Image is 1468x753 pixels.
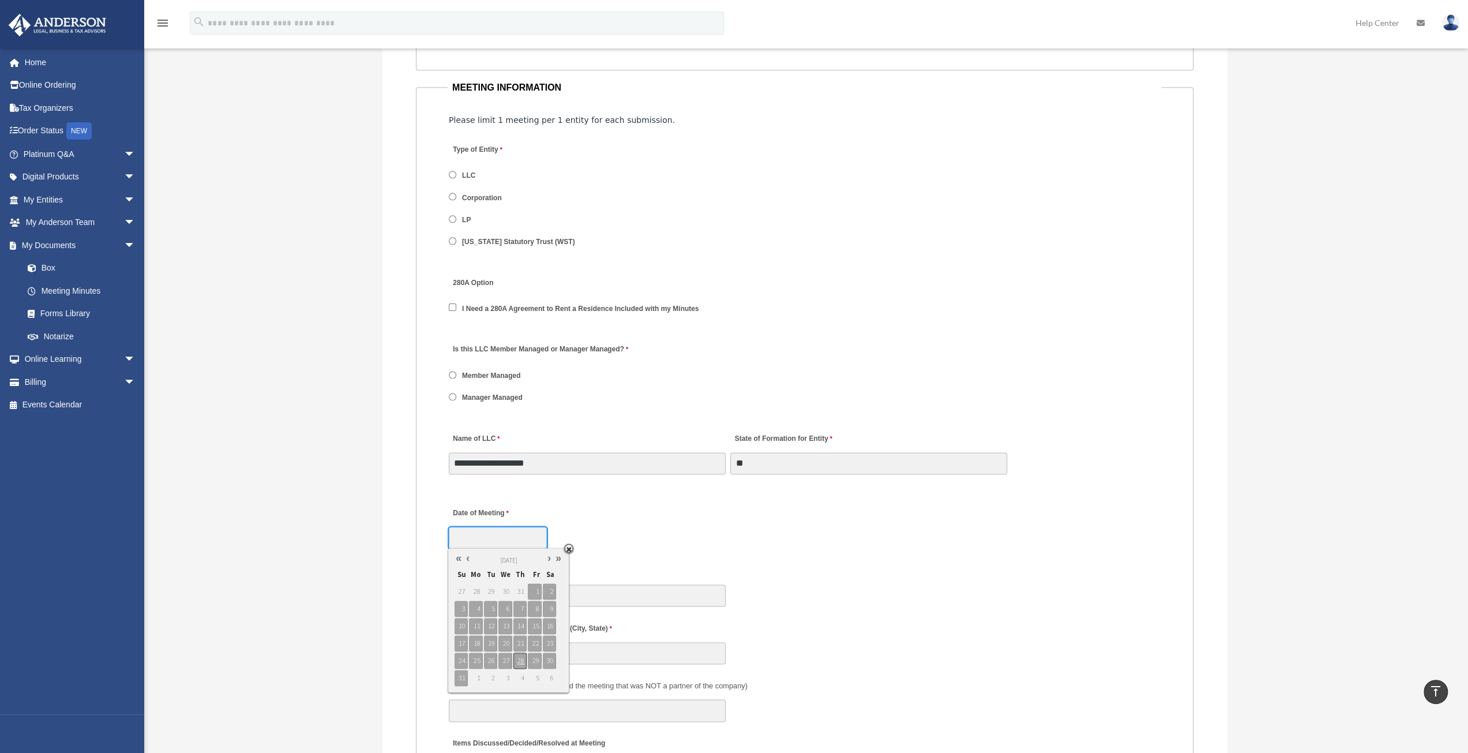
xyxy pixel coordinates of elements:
[513,583,527,600] span: 31
[513,601,527,617] span: 7
[469,583,482,600] span: 28
[484,670,497,686] span: 2
[455,601,468,617] span: 3
[16,279,147,302] a: Meeting Minutes
[495,681,748,690] span: (Did anyone else attend the meeting that was NOT a partner of the company)
[1442,14,1459,31] img: User Pic
[8,74,153,97] a: Online Ordering
[8,370,153,394] a: Billingarrow_drop_down
[8,166,153,189] a: Digital Productsarrow_drop_down
[528,653,541,669] span: 29
[484,618,497,634] span: 12
[543,567,556,582] span: Sa
[8,51,153,74] a: Home
[16,302,153,325] a: Forms Library
[455,670,468,686] span: 31
[498,618,512,634] span: 13
[528,635,541,651] span: 22
[459,304,703,314] label: I Need a 280A Agreement to Rent a Residence Included with my Minutes
[156,16,170,30] i: menu
[469,567,482,582] span: Mo
[543,601,556,617] span: 9
[528,618,541,634] span: 15
[469,653,482,669] span: 25
[449,431,502,447] label: Name of LLC
[8,119,153,143] a: Order StatusNEW
[459,393,527,403] label: Manager Managed
[124,348,147,372] span: arrow_drop_down
[449,679,750,694] label: Also Present
[124,211,147,235] span: arrow_drop_down
[543,670,556,686] span: 6
[498,567,512,582] span: We
[484,635,497,651] span: 19
[8,143,153,166] a: Platinum Q&Aarrow_drop_down
[16,257,153,280] a: Box
[124,166,147,189] span: arrow_drop_down
[469,601,482,617] span: 4
[484,583,497,600] span: 29
[469,618,482,634] span: 11
[459,215,475,226] label: LP
[498,670,512,686] span: 3
[498,635,512,651] span: 20
[498,601,512,617] span: 6
[8,211,153,234] a: My Anderson Teamarrow_drop_down
[513,653,527,669] span: 28
[498,653,512,669] span: 27
[8,234,153,257] a: My Documentsarrow_drop_down
[513,670,527,686] span: 4
[500,556,517,564] span: [DATE]
[193,16,205,28] i: search
[455,618,468,634] span: 10
[459,171,480,181] label: LLC
[455,583,468,600] span: 27
[730,431,835,447] label: State of Formation for Entity
[66,122,92,140] div: NEW
[469,635,482,651] span: 18
[528,670,541,686] span: 5
[543,618,556,634] span: 16
[1424,680,1448,704] a: vertical_align_top
[484,601,497,617] span: 5
[528,583,541,600] span: 1
[16,325,153,348] a: Notarize
[513,618,527,634] span: 14
[484,653,497,669] span: 26
[449,275,558,291] label: 280A Option
[449,142,558,158] label: Type of Entity
[543,653,556,669] span: 30
[8,96,153,119] a: Tax Organizers
[1429,684,1443,698] i: vertical_align_top
[448,80,1162,96] legend: MEETING INFORMATION
[459,370,525,381] label: Member Managed
[543,583,556,600] span: 2
[156,20,170,30] a: menu
[455,635,468,651] span: 17
[484,567,497,582] span: Tu
[124,143,147,166] span: arrow_drop_down
[124,370,147,394] span: arrow_drop_down
[513,567,527,582] span: Th
[459,193,506,203] label: Corporation
[449,115,675,125] span: Please limit 1 meeting per 1 entity for each submission.
[455,653,468,669] span: 24
[459,237,579,248] label: [US_STATE] Statutory Trust (WST)
[498,583,512,600] span: 30
[449,506,558,522] label: Date of Meeting
[8,348,153,371] a: Online Learningarrow_drop_down
[449,736,608,752] label: Items Discussed/Decided/Resolved at Meeting
[124,188,147,212] span: arrow_drop_down
[449,342,631,358] label: Is this LLC Member Managed or Manager Managed?
[469,670,482,686] span: 1
[455,567,468,582] span: Su
[124,234,147,257] span: arrow_drop_down
[528,601,541,617] span: 8
[543,635,556,651] span: 23
[513,635,527,651] span: 21
[528,567,541,582] span: Fr
[5,14,110,36] img: Anderson Advisors Platinum Portal
[8,394,153,417] a: Events Calendar
[8,188,153,211] a: My Entitiesarrow_drop_down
